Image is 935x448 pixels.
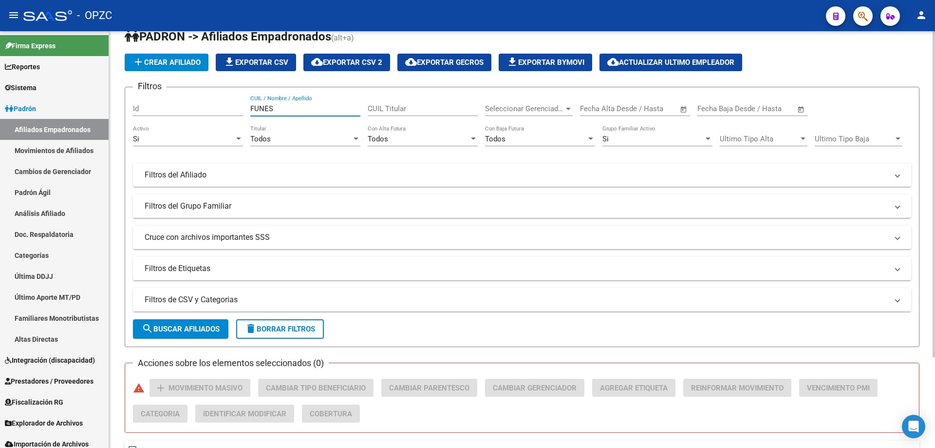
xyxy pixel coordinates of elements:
[902,415,925,438] div: Open Intercom Messenger
[245,323,257,334] mat-icon: delete
[485,379,584,397] button: Cambiar Gerenciador
[580,104,612,113] input: Start date
[133,319,228,339] button: Buscar Afiliados
[697,104,729,113] input: Start date
[236,319,324,339] button: Borrar Filtros
[600,384,668,392] span: Agregar Etiqueta
[133,382,145,394] mat-icon: warning
[738,104,785,113] input: End date
[5,376,93,387] span: Prestadores / Proveedores
[203,409,286,418] span: Identificar Modificar
[683,379,791,397] button: Reinformar Movimiento
[506,56,518,68] mat-icon: file_download
[133,135,139,143] span: Si
[720,135,799,143] span: Ultimo Tipo Alta
[368,135,388,143] span: Todos
[691,384,784,392] span: Reinformar Movimiento
[145,232,888,243] mat-panel-title: Cruce con archivos importantes SSS
[133,226,911,249] mat-expansion-panel-header: Cruce con archivos importantes SSS
[5,355,95,366] span: Integración (discapacidad)
[150,379,250,397] button: Movimiento Masivo
[331,33,354,42] span: (alt+a)
[133,79,167,93] h3: Filtros
[311,56,323,68] mat-icon: cloud_download
[796,104,807,115] button: Open calendar
[5,82,37,93] span: Sistema
[5,61,40,72] span: Reportes
[132,58,201,67] span: Crear Afiliado
[145,201,888,212] mat-panel-title: Filtros del Grupo Familiar
[145,263,888,274] mat-panel-title: Filtros de Etiquetas
[142,325,220,333] span: Buscar Afiliados
[8,9,19,21] mat-icon: menu
[389,384,469,392] span: Cambiar Parentesco
[599,54,742,71] button: Actualizar ultimo Empleador
[499,54,592,71] button: Exportar Bymovi
[133,195,911,218] mat-expansion-panel-header: Filtros del Grupo Familiar
[125,54,208,71] button: Crear Afiliado
[216,54,296,71] button: Exportar CSV
[224,56,235,68] mat-icon: file_download
[155,382,167,394] mat-icon: add
[302,405,360,423] button: Cobertura
[916,9,927,21] mat-icon: person
[607,56,619,68] mat-icon: cloud_download
[168,384,243,392] span: Movimiento Masivo
[195,405,294,423] button: Identificar Modificar
[303,54,390,71] button: Exportar CSV 2
[133,163,911,187] mat-expansion-panel-header: Filtros del Afiliado
[493,384,577,392] span: Cambiar Gerenciador
[224,58,288,67] span: Exportar CSV
[405,58,484,67] span: Exportar GECROS
[485,135,505,143] span: Todos
[620,104,668,113] input: End date
[397,54,491,71] button: Exportar GECROS
[132,56,144,68] mat-icon: add
[245,325,315,333] span: Borrar Filtros
[807,384,870,392] span: Vencimiento PMI
[592,379,675,397] button: Agregar Etiqueta
[311,58,382,67] span: Exportar CSV 2
[485,104,564,113] span: Seleccionar Gerenciador
[5,418,83,429] span: Explorador de Archivos
[678,104,690,115] button: Open calendar
[250,135,271,143] span: Todos
[133,288,911,312] mat-expansion-panel-header: Filtros de CSV y Categorias
[266,384,366,392] span: Cambiar Tipo Beneficiario
[815,135,894,143] span: Ultimo Tipo Baja
[133,257,911,280] mat-expansion-panel-header: Filtros de Etiquetas
[5,103,36,114] span: Padrón
[77,5,112,26] span: - OPZC
[145,294,888,305] mat-panel-title: Filtros de CSV y Categorias
[405,56,417,68] mat-icon: cloud_download
[145,170,888,180] mat-panel-title: Filtros del Afiliado
[133,405,187,423] button: Categoria
[125,30,331,43] span: PADRON -> Afiliados Empadronados
[381,379,477,397] button: Cambiar Parentesco
[5,397,63,408] span: Fiscalización RG
[141,409,180,418] span: Categoria
[602,135,609,143] span: Si
[799,379,878,397] button: Vencimiento PMI
[607,58,734,67] span: Actualizar ultimo Empleador
[142,323,153,334] mat-icon: search
[258,379,374,397] button: Cambiar Tipo Beneficiario
[133,356,329,370] h3: Acciones sobre los elementos seleccionados (0)
[506,58,584,67] span: Exportar Bymovi
[310,409,352,418] span: Cobertura
[5,40,56,51] span: Firma Express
